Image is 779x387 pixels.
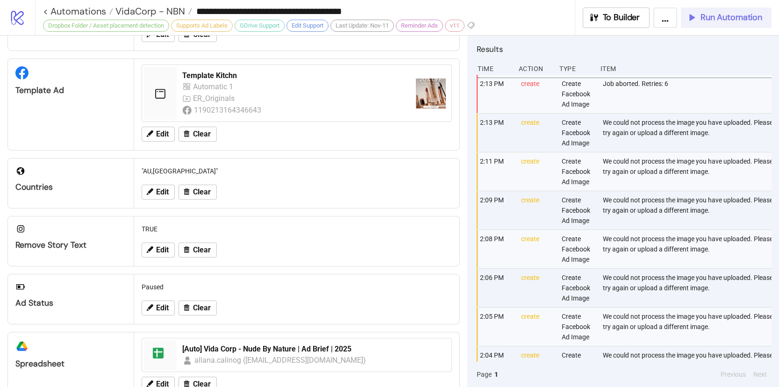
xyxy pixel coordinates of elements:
div: create [520,346,555,385]
div: Create Facebook Ad Image [561,114,595,152]
div: Spreadsheet [15,358,126,369]
button: Previous [718,369,749,380]
img: https://scontent-fra3-2.xx.fbcdn.net/v/t45.1600-4/506590489_1344208586641231_4090099465363649785_... [416,79,446,108]
div: v11 [445,20,465,32]
div: Dropbox Folder / Asset placement detection [43,20,169,32]
div: 2:05 PM [479,308,514,346]
div: create [520,114,555,152]
div: create [520,75,555,113]
div: Create Facebook Ad Image [561,269,595,307]
div: We could not process the image you have uploaded. Please try again or upload a different image. [602,152,774,191]
div: Create Facebook Ad Image [561,191,595,229]
div: Type [558,60,593,78]
button: Next [750,369,770,380]
div: Remove Story Text [15,240,126,251]
span: To Builder [603,12,640,23]
span: Edit [156,188,169,196]
div: create [520,191,555,229]
div: create [520,269,555,307]
div: We could not process the image you have uploaded. Please try again or upload a different image. [602,346,774,385]
div: We could not process the image you have uploaded. Please try again or upload a different image. [602,308,774,346]
div: Countries [15,182,126,193]
div: Time [477,60,511,78]
div: Action [518,60,552,78]
h2: Results [477,43,772,55]
span: Run Automation [700,12,762,23]
div: GDrive Support [235,20,285,32]
span: Edit [156,246,169,254]
button: To Builder [583,7,650,28]
div: create [520,152,555,191]
span: VidaCorp - NBN [113,5,185,17]
div: Paused [138,278,456,296]
div: 2:08 PM [479,230,514,268]
div: Create Facebook Ad Image [561,152,595,191]
div: Create Facebook Ad Image [561,308,595,346]
a: VidaCorp - NBN [113,7,192,16]
div: Ad Status [15,298,126,308]
div: allana.calinog ([EMAIL_ADDRESS][DOMAIN_NAME]) [194,354,367,366]
span: Clear [193,246,211,254]
span: Clear [193,130,211,138]
div: We could not process the image you have uploaded. Please try again or upload a different image. [602,191,774,229]
a: < Automations [43,7,113,16]
button: Clear [179,127,217,142]
button: Clear [179,243,217,258]
div: create [520,308,555,346]
button: Edit [142,243,175,258]
div: We could not process the image you have uploaded. Please try again or upload a different image. [602,114,774,152]
div: ER_Originals [193,93,237,104]
div: 2:09 PM [479,191,514,229]
span: Clear [193,304,211,312]
div: Supports Ad Labels [171,20,233,32]
button: 1 [492,369,501,380]
button: Run Automation [681,7,772,28]
div: [Auto] Vida Corp - Nude By Nature | Ad Brief | 2025 [182,344,446,354]
div: Create Facebook Ad Image [561,230,595,268]
div: create [520,230,555,268]
button: ... [653,7,677,28]
span: Page [477,369,492,380]
div: 2:13 PM [479,114,514,152]
div: We could not process the image you have uploaded. Please try again or upload a different image. [602,269,774,307]
div: Last Update: Nov-11 [330,20,394,32]
div: 2:06 PM [479,269,514,307]
button: Clear [179,301,217,315]
span: Clear [193,188,211,196]
div: "AU,[GEOGRAPHIC_DATA]" [138,162,456,180]
div: Edit Support [286,20,329,32]
button: Edit [142,301,175,315]
div: 2:13 PM [479,75,514,113]
div: 2:04 PM [479,346,514,385]
button: Edit [142,127,175,142]
div: We could not process the image you have uploaded. Please try again or upload a different image. [602,230,774,268]
span: Edit [156,130,169,138]
div: Template Ad [15,85,126,96]
div: Reminder Ads [396,20,443,32]
span: Edit [156,304,169,312]
div: Item [600,60,772,78]
div: Automatic 1 [193,81,236,93]
div: Create Facebook Ad Image [561,346,595,385]
div: Create Facebook Ad Image [561,75,595,113]
div: TRUE [138,220,456,238]
button: Edit [142,185,175,200]
button: Clear [179,185,217,200]
div: Job aborted. Retries: 6 [602,75,774,113]
div: 1190213164346643 [194,104,263,116]
div: Template Kitchn [182,71,408,81]
div: 2:11 PM [479,152,514,191]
